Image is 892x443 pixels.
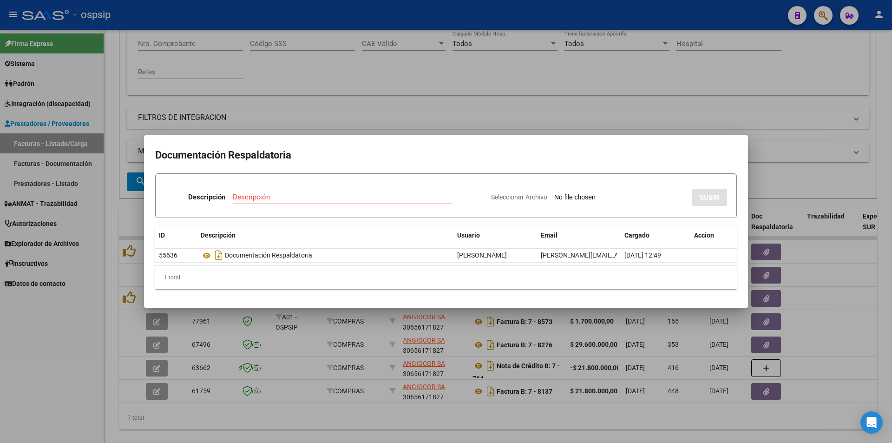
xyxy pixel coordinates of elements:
span: Seleccionar Archivo [491,193,547,201]
datatable-header-cell: ID [155,225,197,245]
span: Accion [694,231,714,239]
datatable-header-cell: Descripción [197,225,453,245]
p: Descripción [188,192,225,203]
span: Descripción [201,231,236,239]
datatable-header-cell: Email [537,225,621,245]
span: 55636 [159,251,177,259]
h2: Documentación Respaldatoria [155,146,737,164]
span: Usuario [457,231,480,239]
span: Email [541,231,557,239]
div: Open Intercom Messenger [860,411,883,434]
button: SUBIR [692,189,727,206]
datatable-header-cell: Cargado [621,225,690,245]
span: Cargado [624,231,649,239]
span: ID [159,231,165,239]
span: SUBIR [700,193,720,202]
datatable-header-cell: Usuario [453,225,537,245]
div: 1 total [155,266,737,289]
span: [PERSON_NAME][EMAIL_ADDRESS][DOMAIN_NAME] [541,251,694,259]
span: [DATE] 12:49 [624,251,661,259]
span: [PERSON_NAME] [457,251,507,259]
datatable-header-cell: Accion [690,225,737,245]
div: Documentación Respaldatoria [201,248,450,263]
i: Descargar documento [213,248,225,263]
